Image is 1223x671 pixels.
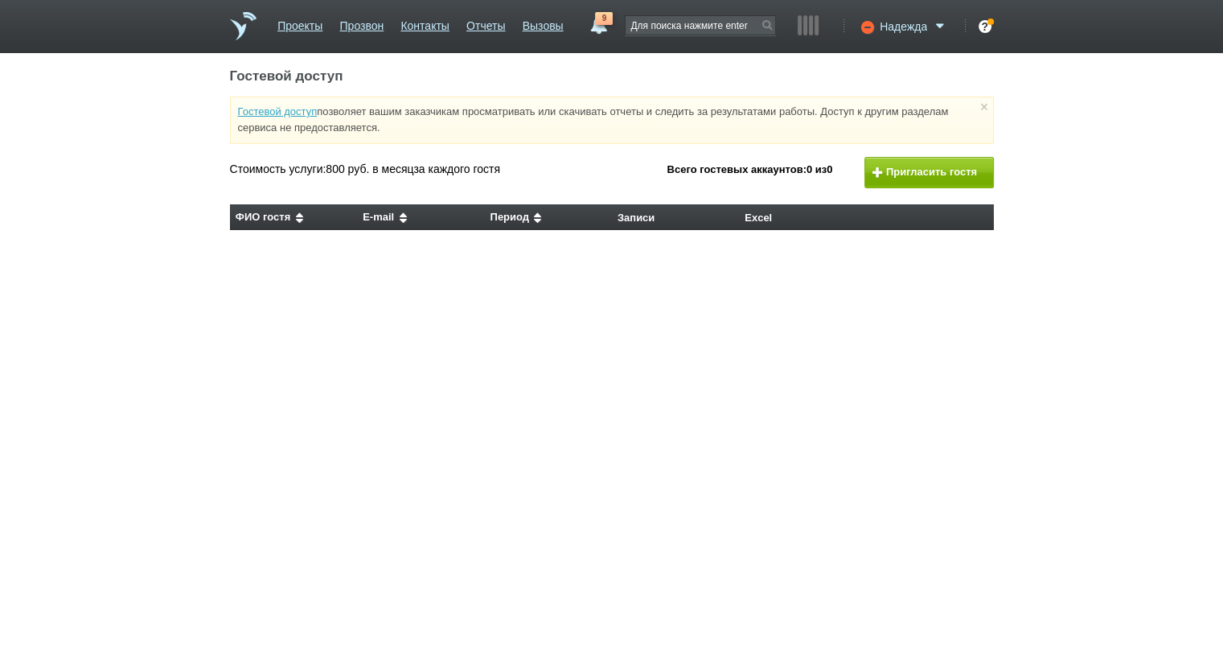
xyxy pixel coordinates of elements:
div: Записи [618,212,733,223]
p: Гостевой доступ [230,61,988,97]
span: 800 руб. в месяц [326,163,413,175]
input: Для поиска нажмите enter [626,16,775,35]
a: Контакты [400,11,449,35]
span: из [815,163,833,175]
a: × [979,103,987,110]
a: Вызовы [523,11,564,35]
div: Период [490,212,605,224]
a: Надежда [880,17,949,33]
div: ФИО гостя [236,212,351,224]
span: позволяет вашим заказчикам просматривать или скачивать отчеты и следить за результатами работы. Д... [237,105,948,134]
span: 0 [827,163,832,175]
button: Пригласить гостя [864,157,993,188]
div: Excel [745,212,860,223]
span: Надежда [880,19,927,35]
div: ? [979,20,991,33]
a: Гостевой доступ [237,105,317,117]
div: E-mail [363,212,478,224]
span: 9 [595,12,613,25]
p: Стоимость услуги: за каждого гостя [230,157,501,183]
a: Проекты [277,11,322,35]
a: На главную [230,12,257,40]
a: 9 [584,12,613,31]
a: Отчеты [466,11,505,35]
b: Всего гостевых аккаунтов: [667,163,832,175]
a: Прозвон [339,11,384,35]
span: 0 [806,163,812,175]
